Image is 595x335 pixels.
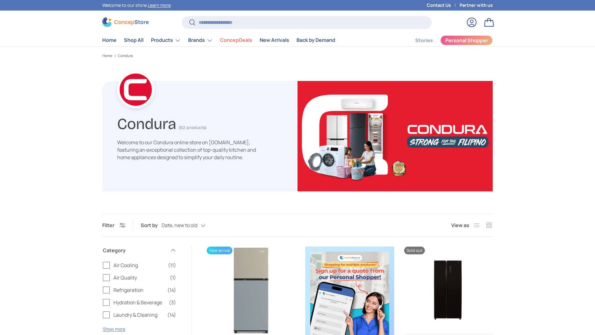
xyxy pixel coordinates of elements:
[297,81,493,191] img: Condura
[103,247,166,254] span: Category
[113,286,164,294] span: Refrigeration
[102,54,112,58] a: Home
[184,34,216,47] summary: Brands
[147,34,184,47] summary: Products
[167,311,176,319] span: (14)
[118,54,133,58] a: Condura
[451,221,469,229] span: View as
[207,247,232,254] span: New arrival
[151,34,181,47] a: Products
[415,34,433,47] a: Stories
[103,239,176,261] summary: Category
[427,2,460,9] a: Contact Us
[460,2,493,9] a: Partner with us
[102,2,171,9] p: Welcome to our store.
[168,261,176,269] span: (11)
[404,247,425,254] span: Sold out
[102,53,493,59] nav: Breadcrumbs
[297,34,335,46] a: Back by Demand
[113,274,166,281] span: Air Quality
[179,125,206,130] span: (62 products)
[102,222,114,229] span: Filter
[102,34,117,46] a: Home
[103,326,125,332] button: Show more
[117,112,176,133] h1: Condura
[167,286,176,294] span: (14)
[161,222,197,228] span: Date, new to old
[113,299,165,306] span: Hydration & Beverage
[124,34,143,46] a: Shop All
[117,139,263,161] p: Welcome to our Condura online store on [DOMAIN_NAME], featuring an exceptional collection of top-...
[113,311,164,319] span: Laundry & Cleaning
[220,34,252,46] a: ConcepDeals
[440,35,493,45] a: Personal Shopper
[445,38,488,43] span: Personal Shopper
[141,221,161,229] label: Sort by
[260,34,289,46] a: New Arrivals
[170,274,176,281] span: (1)
[148,2,171,8] a: Learn more
[400,34,493,47] nav: Secondary
[113,261,164,269] span: Air Cooling
[169,299,176,306] span: (3)
[188,34,213,47] a: Brands
[161,220,218,231] button: Date, new to old
[102,17,149,27] img: ConcepStore
[102,222,126,229] button: Filter
[102,34,335,47] nav: Primary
